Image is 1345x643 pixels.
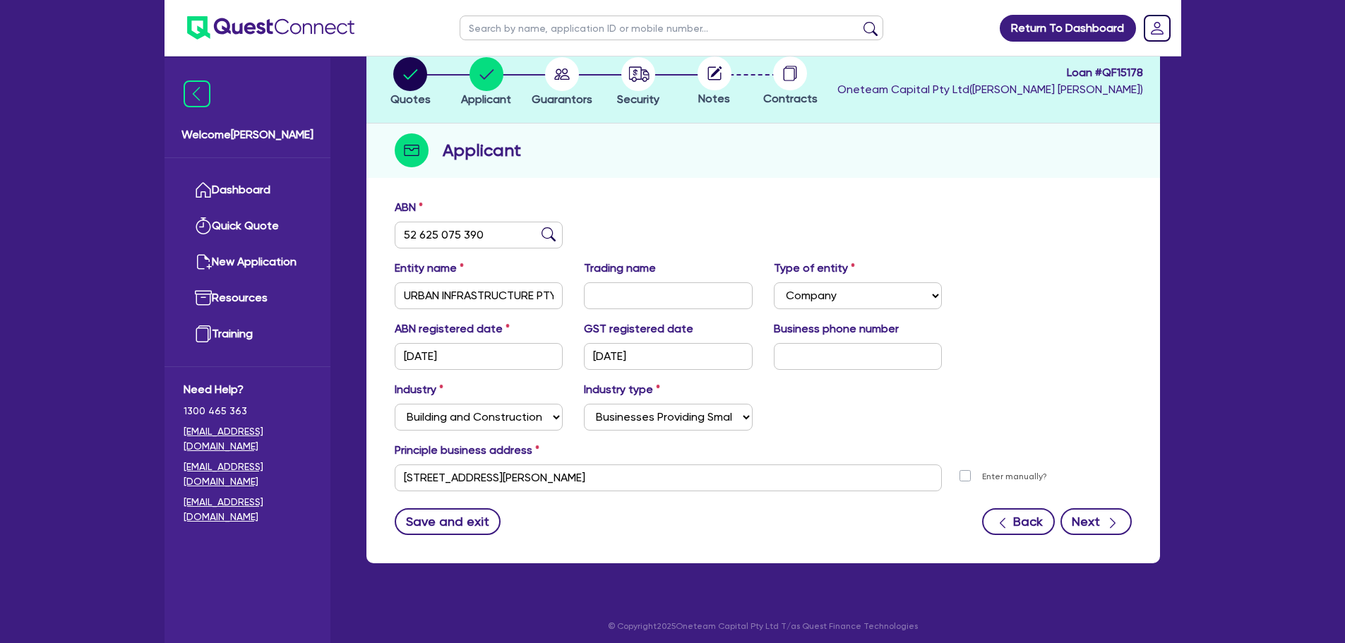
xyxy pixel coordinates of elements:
button: Back [982,508,1055,535]
a: Quick Quote [184,208,311,244]
img: quest-connect-logo-blue [187,16,354,40]
a: [EMAIL_ADDRESS][DOMAIN_NAME] [184,459,311,489]
a: Resources [184,280,311,316]
img: new-application [195,253,212,270]
label: Industry [395,381,443,398]
input: DD / MM / YYYY [584,343,753,370]
label: GST registered date [584,320,693,337]
span: Loan # QF15178 [837,64,1143,81]
label: Enter manually? [982,470,1047,483]
input: Search by name, application ID or mobile number... [460,16,883,40]
span: Guarantors [532,92,592,106]
span: Need Help? [184,381,311,398]
img: resources [195,289,212,306]
label: Entity name [395,260,464,277]
button: Security [616,56,660,109]
label: Type of entity [774,260,855,277]
img: step-icon [395,133,429,167]
img: quick-quote [195,217,212,234]
span: Notes [698,92,730,105]
label: Trading name [584,260,656,277]
label: Industry type [584,381,660,398]
span: Security [617,92,659,106]
a: [EMAIL_ADDRESS][DOMAIN_NAME] [184,424,311,454]
span: 1300 465 363 [184,404,311,419]
button: Applicant [460,56,512,109]
button: Next [1060,508,1132,535]
span: Quotes [390,92,431,106]
p: © Copyright 2025 Oneteam Capital Pty Ltd T/as Quest Finance Technologies [357,620,1170,632]
label: Principle business address [395,442,539,459]
img: abn-lookup icon [542,227,556,241]
button: Quotes [390,56,431,109]
a: Dashboard [184,172,311,208]
a: Return To Dashboard [1000,15,1136,42]
label: ABN registered date [395,320,510,337]
input: DD / MM / YYYY [395,343,563,370]
button: Guarantors [531,56,593,109]
img: training [195,325,212,342]
button: Save and exit [395,508,501,535]
span: Applicant [461,92,511,106]
h2: Applicant [443,138,521,163]
a: [EMAIL_ADDRESS][DOMAIN_NAME] [184,495,311,524]
span: Welcome [PERSON_NAME] [181,126,313,143]
span: Contracts [763,92,818,105]
a: Training [184,316,311,352]
a: New Application [184,244,311,280]
a: Dropdown toggle [1139,10,1176,47]
label: Business phone number [774,320,899,337]
img: icon-menu-close [184,80,210,107]
label: ABN [395,199,423,216]
span: Oneteam Capital Pty Ltd ( [PERSON_NAME] [PERSON_NAME] ) [837,83,1143,96]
